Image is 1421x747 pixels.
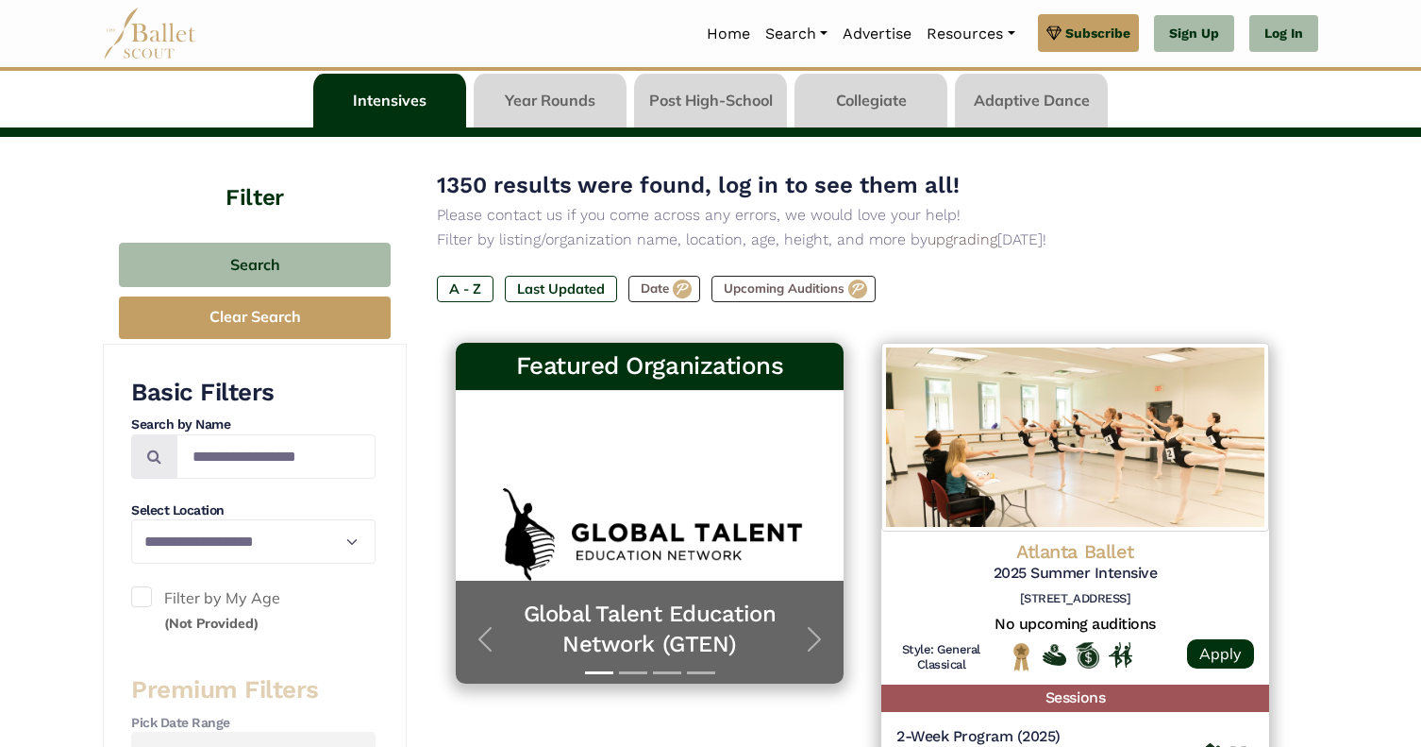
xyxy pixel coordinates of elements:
label: A - Z [437,276,493,302]
a: Log In [1249,15,1318,53]
h4: Filter [103,137,407,214]
li: Post High-School [630,74,791,127]
h5: 2025 Summer Intensive [896,564,1254,584]
a: Apply [1187,639,1254,669]
img: Logo [881,343,1269,532]
p: Filter by listing/organization name, location, age, height, and more by [DATE]! [437,228,1288,252]
h5: Sessions [881,685,1269,712]
a: Resources [919,14,1022,54]
input: Search by names... [176,434,376,479]
button: Slide 3 [653,662,681,684]
span: Subscribe [1065,23,1130,43]
h5: 2-Week Program (2025) [896,727,1197,747]
h3: Featured Organizations [471,350,828,382]
li: Collegiate [791,74,951,127]
label: Last Updated [505,276,617,302]
a: upgrading [928,230,997,248]
button: Slide 4 [687,662,715,684]
a: Subscribe [1038,14,1139,52]
h4: Search by Name [131,416,376,434]
button: Slide 1 [585,662,613,684]
small: (Not Provided) [164,615,259,632]
h4: Select Location [131,501,376,520]
a: Advertise [835,14,919,54]
a: Search [758,14,835,54]
label: Upcoming Auditions [711,276,876,302]
h4: Atlanta Ballet [896,539,1254,564]
li: Year Rounds [470,74,630,127]
img: In Person [1109,642,1132,667]
img: Offers Financial Aid [1043,644,1066,665]
button: Clear Search [119,297,391,339]
label: Date [628,276,700,302]
a: Home [699,14,758,54]
img: Offers Scholarship [1076,642,1099,669]
h6: Style: General Classical [896,642,986,674]
p: Please contact us if you come across any errors, we would love your help! [437,203,1288,228]
h4: Pick Date Range [131,714,376,733]
h5: No upcoming auditions [896,615,1254,635]
a: Sign Up [1154,15,1234,53]
span: 1350 results were found, log in to see them all! [437,172,960,198]
a: Global Talent Education Network (GTEN) [475,600,825,658]
h6: [STREET_ADDRESS] [896,591,1254,607]
h3: Premium Filters [131,674,376,706]
button: Search [119,243,391,287]
li: Intensives [309,74,470,127]
li: Adaptive Dance [951,74,1112,127]
img: gem.svg [1046,23,1062,43]
h3: Basic Filters [131,377,376,409]
img: National [1010,642,1033,671]
button: Slide 2 [619,662,647,684]
label: Filter by My Age [131,586,376,635]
